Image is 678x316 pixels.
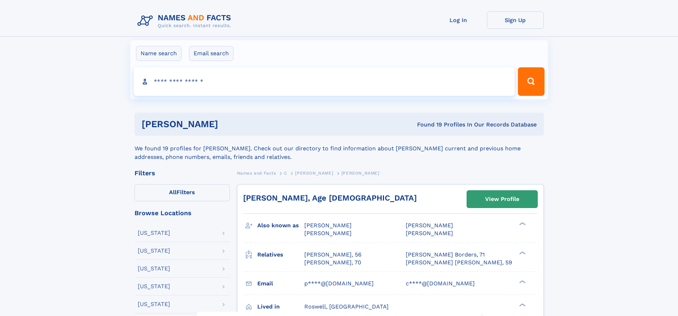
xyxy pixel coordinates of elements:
a: [PERSON_NAME], 56 [304,251,362,259]
a: [PERSON_NAME], 70 [304,259,361,266]
div: Browse Locations [135,210,230,216]
span: [PERSON_NAME] [406,222,453,229]
div: ❯ [517,250,526,255]
a: [PERSON_NAME] [PERSON_NAME], 59 [406,259,512,266]
a: Sign Up [487,11,544,29]
label: Filters [135,184,230,201]
span: C [284,171,287,176]
h3: Email [257,278,304,290]
div: [US_STATE] [138,230,170,236]
h3: Also known as [257,219,304,232]
span: [PERSON_NAME] [341,171,379,176]
a: View Profile [467,191,537,208]
div: ❯ [517,222,526,226]
h3: Relatives [257,249,304,261]
div: ❯ [517,279,526,284]
span: [PERSON_NAME] [406,230,453,237]
a: Names and Facts [237,169,276,177]
div: Found 19 Profiles In Our Records Database [317,121,537,129]
span: Roswell, [GEOGRAPHIC_DATA] [304,303,389,310]
div: We found 19 profiles for [PERSON_NAME]. Check out our directory to find information about [PERSON... [135,136,544,161]
a: [PERSON_NAME] Borders, 71 [406,251,485,259]
label: Name search [136,46,182,61]
div: [US_STATE] [138,248,170,254]
input: search input [134,67,515,96]
button: Search Button [518,67,544,96]
div: [US_STATE] [138,266,170,271]
div: View Profile [485,191,519,207]
div: ❯ [517,302,526,307]
span: [PERSON_NAME] [295,171,333,176]
img: Logo Names and Facts [135,11,237,31]
a: Log In [430,11,487,29]
div: [US_STATE] [138,284,170,289]
a: [PERSON_NAME], Age [DEMOGRAPHIC_DATA] [243,193,417,202]
h1: [PERSON_NAME] [142,120,318,129]
span: [PERSON_NAME] [304,230,352,237]
div: [US_STATE] [138,301,170,307]
h3: Lived in [257,301,304,313]
span: All [169,189,177,196]
a: [PERSON_NAME] [295,169,333,177]
label: Email search [189,46,233,61]
div: Filters [135,170,230,176]
a: C [284,169,287,177]
span: [PERSON_NAME] [304,222,352,229]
